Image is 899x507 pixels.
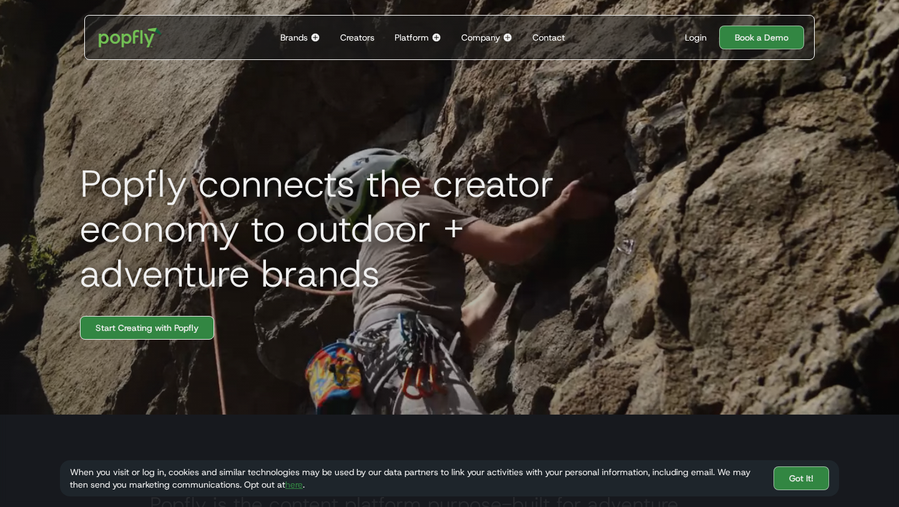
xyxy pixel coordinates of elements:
a: home [90,19,170,56]
a: Login [680,31,712,44]
div: Login [685,31,707,44]
a: here [285,479,303,490]
a: Book a Demo [719,26,804,49]
a: Start Creating with Popfly [80,316,214,340]
div: Creators [340,31,375,44]
h1: Popfly connects the creator economy to outdoor + adventure brands [70,161,632,296]
div: Company [461,31,500,44]
a: Contact [528,16,570,59]
a: Got It! [774,466,829,490]
a: Creators [335,16,380,59]
div: When you visit or log in, cookies and similar technologies may be used by our data partners to li... [70,466,764,491]
div: Brands [280,31,308,44]
div: Contact [533,31,565,44]
div: Platform [395,31,429,44]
